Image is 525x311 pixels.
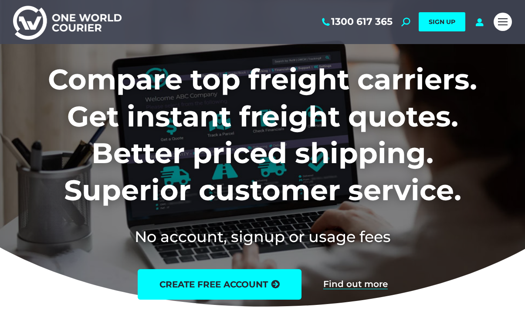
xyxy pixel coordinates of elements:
a: Mobile menu icon [494,13,512,31]
img: One World Courier [13,4,122,40]
h2: No account, signup or usage fees [13,226,512,247]
a: Find out more [323,280,388,289]
h1: Compare top freight carriers. Get instant freight quotes. Better priced shipping. Superior custom... [13,61,512,208]
a: create free account [138,269,301,300]
a: 1300 617 365 [320,16,393,27]
a: SIGN UP [419,12,465,31]
span: SIGN UP [429,18,455,26]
